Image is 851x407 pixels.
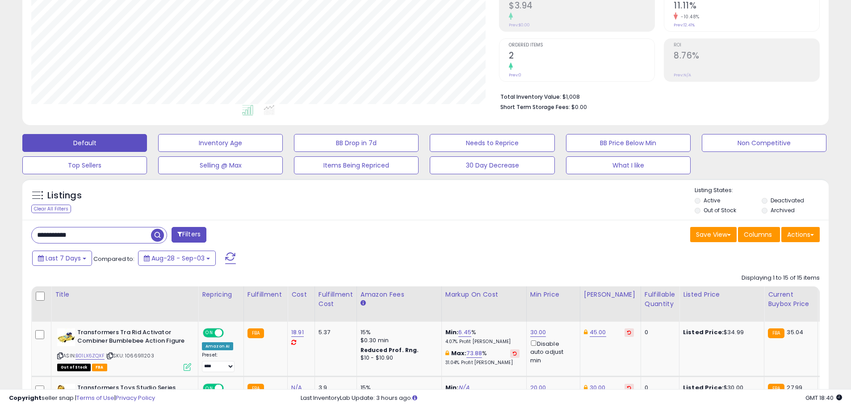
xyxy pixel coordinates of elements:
[683,290,760,299] div: Listed Price
[92,364,107,371] span: FBA
[584,290,637,299] div: [PERSON_NAME]
[683,328,757,336] div: $34.99
[738,227,780,242] button: Columns
[31,205,71,213] div: Clear All Filters
[674,50,819,63] h2: 8.76%
[75,352,105,360] a: B01LX6ZQXF
[571,103,587,111] span: $0.00
[645,290,675,309] div: Fulfillable Quantity
[702,134,826,152] button: Non Competitive
[445,360,520,366] p: 31.04% Profit [PERSON_NAME]
[674,22,695,28] small: Prev: 12.41%
[466,349,482,358] a: 73.88
[445,339,520,345] p: 4.07% Profit [PERSON_NAME]
[509,22,530,28] small: Prev: $0.00
[430,156,554,174] button: 30 Day Decrease
[172,227,206,243] button: Filters
[530,328,546,337] a: 30.00
[500,91,813,101] li: $1,008
[57,364,91,371] span: All listings that are currently out of stock and unavailable for purchase on Amazon
[361,299,366,307] small: Amazon Fees.
[47,189,82,202] h5: Listings
[319,328,350,336] div: 5.37
[566,134,691,152] button: BB Price Below Min
[445,328,520,345] div: %
[645,328,672,336] div: 0
[57,328,75,346] img: 41UiwiqA+DL._SL40_.jpg
[500,93,561,101] b: Total Inventory Value:
[458,328,471,337] a: 6.45
[319,290,353,309] div: Fulfillment Cost
[294,156,419,174] button: Items Being Repriced
[787,328,803,336] span: 35.04
[46,254,81,263] span: Last 7 Days
[566,156,691,174] button: What I like
[158,156,283,174] button: Selling @ Max
[106,352,154,359] span: | SKU: 1066911203
[116,394,155,402] a: Privacy Policy
[771,206,795,214] label: Archived
[744,230,772,239] span: Columns
[138,251,216,266] button: Aug-28 - Sep-03
[361,346,419,354] b: Reduced Prof. Rng.
[294,134,419,152] button: BB Drop in 7d
[742,274,820,282] div: Displaying 1 to 15 of 15 items
[451,349,467,357] b: Max:
[530,290,576,299] div: Min Price
[674,0,819,13] h2: 11.11%
[202,352,237,372] div: Preset:
[509,0,654,13] h2: $3.94
[441,286,526,322] th: The percentage added to the cost of goods (COGS) that forms the calculator for Min & Max prices.
[151,254,205,263] span: Aug-28 - Sep-03
[781,227,820,242] button: Actions
[509,72,521,78] small: Prev: 0
[361,336,435,344] div: $0.30 min
[674,72,691,78] small: Prev: N/A
[530,339,573,365] div: Disable auto adjust min
[247,290,284,299] div: Fulfillment
[445,328,459,336] b: Min:
[291,290,311,299] div: Cost
[500,103,570,111] b: Short Term Storage Fees:
[55,290,194,299] div: Title
[222,329,237,337] span: OFF
[690,227,737,242] button: Save View
[704,197,720,204] label: Active
[57,328,191,370] div: ASIN:
[768,290,814,309] div: Current Buybox Price
[445,290,523,299] div: Markup on Cost
[76,394,114,402] a: Terms of Use
[22,134,147,152] button: Default
[590,328,606,337] a: 45.00
[683,328,724,336] b: Listed Price:
[509,50,654,63] h2: 2
[768,328,784,338] small: FBA
[361,354,435,362] div: $10 - $10.90
[22,156,147,174] button: Top Sellers
[695,186,829,195] p: Listing States:
[9,394,42,402] strong: Copyright
[77,328,186,347] b: Transformers Tra Rid Activator Combiner Bumblebee Action Figure
[93,255,134,263] span: Compared to:
[202,342,233,350] div: Amazon AI
[430,134,554,152] button: Needs to Reprice
[674,43,819,48] span: ROI
[678,13,700,20] small: -10.48%
[301,394,842,403] div: Last InventoryLab Update: 3 hours ago.
[9,394,155,403] div: seller snap | |
[361,328,435,336] div: 15%
[247,328,264,338] small: FBA
[202,290,240,299] div: Repricing
[204,329,215,337] span: ON
[445,349,520,366] div: %
[32,251,92,266] button: Last 7 Days
[158,134,283,152] button: Inventory Age
[291,328,304,337] a: 18.91
[771,197,804,204] label: Deactivated
[805,394,842,402] span: 2025-09-11 18:40 GMT
[704,206,736,214] label: Out of Stock
[509,43,654,48] span: Ordered Items
[361,290,438,299] div: Amazon Fees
